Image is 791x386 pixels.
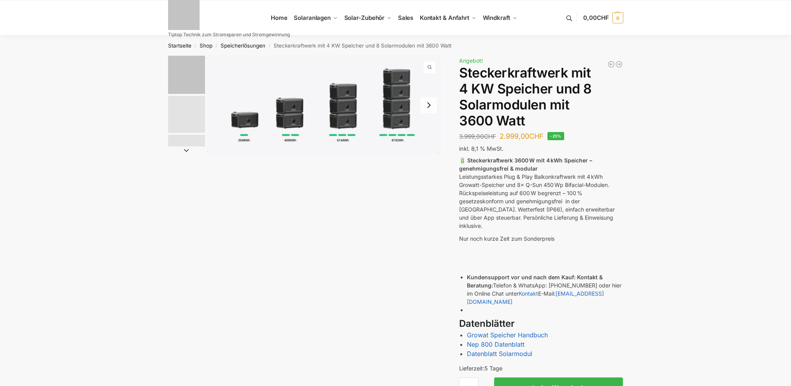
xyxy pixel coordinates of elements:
span: Solar-Zubehör [344,14,385,21]
a: Windkraft [479,0,520,35]
strong: Kontakt & Beratung: [467,274,603,289]
bdi: 2.999,00 [500,132,544,140]
img: Growatt-NOAH-2000-flexible-erweiterung [207,56,441,154]
p: Leistungsstarkes Plug & Play Balkonkraftwerk mit 4 kWh Growatt-Speicher und 8× Q-Sun 450 Wp Bifac... [459,156,623,230]
span: 5 Tage [484,365,502,372]
h1: Steckerkraftwerk mit 4 KW Speicher und 8 Solarmodulen mit 3600 Watt [459,65,623,129]
span: Kontakt & Anfahrt [420,14,469,21]
span: inkl. 8,1 % MwSt. [459,145,503,152]
span: Solaranlagen [294,14,331,21]
strong: 🔋 Steckerkraftwerk 3600 W mit 4 kWh Speicher – genehmigungsfrei & modular [459,157,592,172]
button: Next slide [421,97,437,113]
a: Balkonkraftwerk 1780 Watt mit 4 KWh Zendure Batteriespeicher Notstrom fähig [615,60,623,68]
a: Kontakt [519,290,538,297]
bdi: 3.999,00 [459,133,496,140]
span: CHF [484,133,496,140]
li: Telefon & WhatsApp: [PHONE_NUMBER] oder hier im Online Chat unter E-Mail: [467,273,623,306]
a: Solaranlagen [291,0,341,35]
span: 0,00 [583,14,609,21]
li: 2 / 9 [166,95,205,134]
a: growatt noah 2000 flexible erweiterung scaledgrowatt noah 2000 flexible erweiterung scaled [207,56,441,154]
span: Lieferzeit: [459,365,502,372]
span: / [212,43,221,49]
a: Growat Speicher Handbuch [467,331,548,339]
a: Solar-Zubehör [341,0,395,35]
span: 0 [612,12,623,23]
span: CHF [529,132,544,140]
a: Balkonkraftwerk 890 Watt Solarmodulleistung mit 1kW/h Zendure Speicher [607,60,615,68]
img: 6 Module bificiaL [168,96,205,133]
span: / [191,43,200,49]
img: Nep800 [168,135,205,172]
span: -25% [547,132,564,140]
strong: Kundensupport vor und nach dem Kauf: [467,274,575,280]
a: Shop [200,42,212,49]
img: Growatt-NOAH-2000-flexible-erweiterung [168,56,205,94]
h3: Datenblätter [459,317,623,331]
li: 1 / 9 [207,56,441,154]
li: 1 / 9 [166,56,205,95]
a: 0,00CHF 0 [583,6,623,30]
a: [EMAIL_ADDRESS][DOMAIN_NAME] [467,290,604,305]
a: Sales [395,0,416,35]
p: Nur noch kurze Zeit zum Sonderpreis [459,234,623,243]
span: CHF [597,14,609,21]
span: Sales [398,14,414,21]
li: 3 / 9 [166,134,205,173]
span: / [265,43,274,49]
a: Startseite [168,42,191,49]
a: Nep 800 Datenblatt [467,340,524,348]
nav: Breadcrumb [154,35,637,56]
p: Tiptop Technik zum Stromsparen und Stromgewinnung [168,32,290,37]
a: Speicherlösungen [221,42,265,49]
button: Next slide [168,146,205,154]
a: Kontakt & Anfahrt [416,0,479,35]
a: Datenblatt Solarmodul [467,350,532,358]
span: Windkraft [483,14,510,21]
span: Angebot! [459,57,483,64]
